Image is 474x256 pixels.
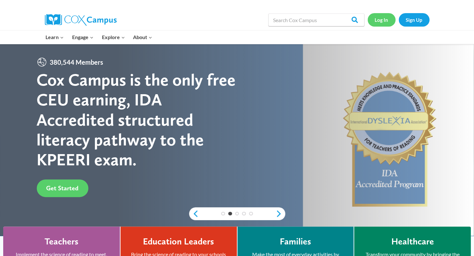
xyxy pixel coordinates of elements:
a: 5 [249,212,253,216]
a: 2 [228,212,232,216]
div: Cox Campus is the only free CEU earning, IDA Accredited structured literacy pathway to the KPEERI... [37,70,237,170]
h4: Families [280,236,311,247]
a: Get Started [37,179,88,197]
button: Child menu of Learn [42,30,68,44]
a: Sign Up [399,13,429,26]
button: Child menu of About [129,30,156,44]
a: 4 [242,212,246,216]
img: Cox Campus [45,14,117,26]
nav: Secondary Navigation [368,13,429,26]
a: 1 [221,212,225,216]
a: Log In [368,13,395,26]
a: next [276,210,285,218]
a: 3 [235,212,239,216]
input: Search Cox Campus [268,13,364,26]
h4: Healthcare [391,236,434,247]
button: Child menu of Explore [98,30,129,44]
span: Get Started [46,184,79,192]
a: previous [189,210,199,218]
nav: Primary Navigation [42,30,156,44]
div: content slider buttons [189,207,285,220]
span: 380,544 Members [47,57,106,67]
button: Child menu of Engage [68,30,98,44]
h4: Teachers [45,236,79,247]
h4: Education Leaders [143,236,214,247]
